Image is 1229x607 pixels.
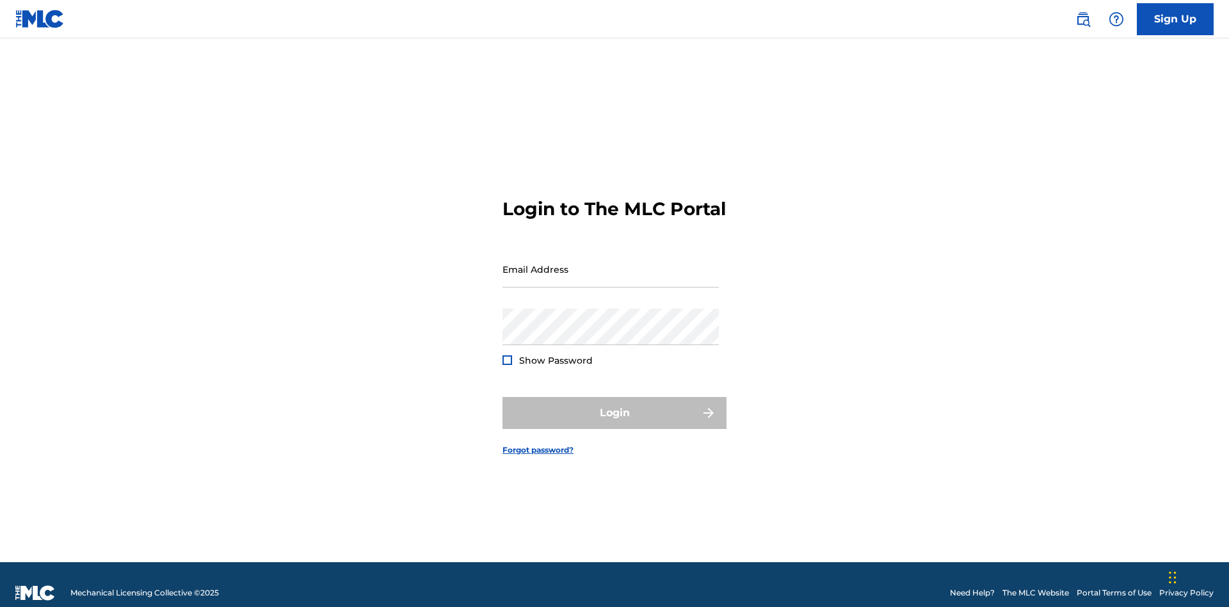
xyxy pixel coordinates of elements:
[70,587,219,599] span: Mechanical Licensing Collective © 2025
[1109,12,1124,27] img: help
[1002,587,1069,599] a: The MLC Website
[502,444,574,456] a: Forgot password?
[1104,6,1129,32] div: Help
[1169,558,1177,597] div: Drag
[1137,3,1214,35] a: Sign Up
[1075,12,1091,27] img: search
[1077,587,1152,599] a: Portal Terms of Use
[15,10,65,28] img: MLC Logo
[1165,546,1229,607] iframe: Chat Widget
[519,355,593,366] span: Show Password
[1070,6,1096,32] a: Public Search
[502,198,726,220] h3: Login to The MLC Portal
[1159,587,1214,599] a: Privacy Policy
[950,587,995,599] a: Need Help?
[15,585,55,601] img: logo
